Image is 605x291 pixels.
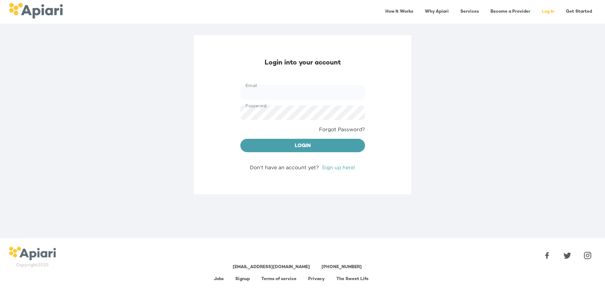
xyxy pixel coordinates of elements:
a: Signup [235,277,250,282]
a: Why Apiari [420,4,453,19]
a: Get Started [562,4,596,19]
div: Login into your account [240,58,365,68]
button: Login [240,139,365,153]
div: Don't have an account yet? [240,164,365,171]
a: The Sweet Life [336,277,369,282]
a: Sign up here! [322,165,355,170]
img: logo [9,247,56,261]
a: Forgot Password? [319,126,365,133]
a: Terms of service [261,277,297,282]
a: [EMAIL_ADDRESS][DOMAIN_NAME] [233,265,310,270]
a: How It Works [381,4,418,19]
a: Become a Provider [486,4,535,19]
a: Log In [538,4,559,19]
div: [PHONE_NUMBER] [322,264,362,270]
img: logo [9,3,63,18]
div: Copyright 2025 [9,262,56,269]
span: Login [246,142,359,151]
a: Jobs [214,277,224,282]
a: Services [456,4,483,19]
a: Privacy [308,277,325,282]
